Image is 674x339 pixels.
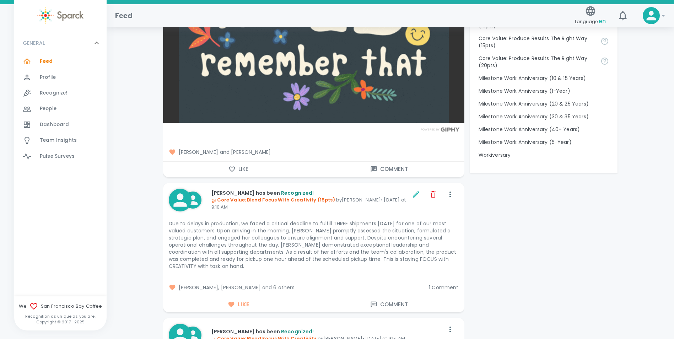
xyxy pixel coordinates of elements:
[575,17,606,26] span: Language:
[479,87,609,95] p: Milestone Work Anniversary (1-Year)
[600,37,609,45] svg: Find success working together and doing the right thing
[600,57,609,65] svg: Find success working together and doing the right thing
[281,189,314,197] span: Recognized!
[211,197,335,203] span: Core Value: Blend Focus With Creativity (15pts)
[479,113,609,120] p: Milestone Work Anniversary (30 & 35 Years)
[314,162,464,177] button: Comment
[163,297,314,312] button: Like
[40,121,69,128] span: Dashboard
[14,133,107,148] a: Team Insights
[14,54,107,69] a: Feed
[23,39,45,47] p: GENERAL
[479,75,609,82] p: Milestone Work Anniversary (10 & 15 Years)
[14,32,107,54] div: GENERAL
[572,3,609,28] button: Language:en
[14,70,107,85] a: Profile
[479,126,609,133] p: Milestone Work Anniversary (40+ Years)
[479,55,595,69] p: Core Value: Produce Results The Right Way (20pts)
[37,7,83,24] img: Sparck logo
[211,328,444,335] p: [PERSON_NAME] has been
[419,127,462,132] img: Powered by GIPHY
[211,197,410,210] p: by [PERSON_NAME] • [DATE] at 9:10 AM
[14,149,107,164] a: Pulse Surveys
[169,284,424,291] span: [PERSON_NAME], [PERSON_NAME] and 6 others
[314,297,464,312] button: Comment
[40,58,53,65] span: Feed
[429,284,458,291] span: 1 Comment
[14,117,107,133] a: Dashboard
[14,101,107,117] a: People
[479,139,609,146] p: Milestone Work Anniversary (5-Year)
[40,90,68,97] span: Recognize!
[599,17,606,25] span: en
[211,189,410,197] p: [PERSON_NAME] has been
[40,153,75,160] span: Pulse Surveys
[40,74,56,81] span: Profile
[163,162,314,177] button: Like
[40,137,77,144] span: Team Insights
[40,105,56,112] span: People
[14,313,107,319] p: Recognition as unique as you are!
[14,302,107,311] span: We San Francisco Bay Coffee
[14,319,107,325] p: Copyright © 2017 - 2025
[479,100,609,107] p: Milestone Work Anniversary (20 & 25 Years)
[14,54,107,167] div: GENERAL
[14,85,107,101] a: Recognize!
[169,149,459,156] span: [PERSON_NAME] and [PERSON_NAME]
[115,10,133,21] h1: Feed
[479,151,609,158] p: Workiversary
[169,220,459,270] p: Due to delays in production, we faced a critical deadline to fulfill THREE shipments [DATE] for o...
[479,35,595,49] p: Core Value: Produce Results The Right Way (15pts)
[281,328,314,335] span: Recognized!
[14,7,107,24] a: Sparck logo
